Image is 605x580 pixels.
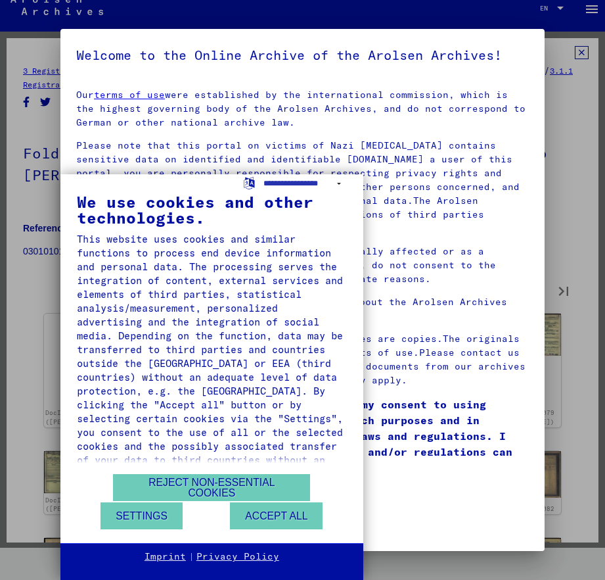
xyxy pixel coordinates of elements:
[145,550,186,564] a: Imprint
[77,232,347,481] div: This website uses cookies and similar functions to process end device information and personal da...
[77,194,347,226] div: We use cookies and other technologies.
[196,550,279,564] a: Privacy Policy
[101,502,183,529] button: Settings
[230,502,323,529] button: Accept all
[113,474,310,501] button: Reject non-essential cookies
